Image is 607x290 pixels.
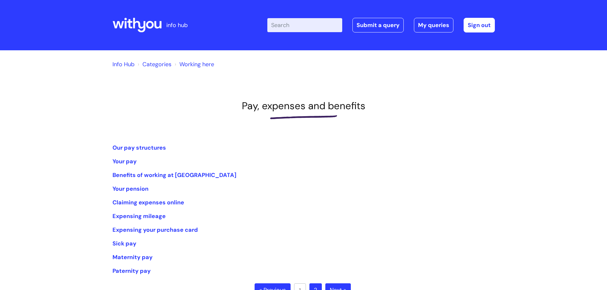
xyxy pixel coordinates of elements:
[112,240,136,247] a: Sick pay
[166,20,188,30] p: info hub
[112,199,184,206] a: Claiming expenses online
[267,18,342,32] input: Search
[414,18,453,32] a: My queries
[112,226,198,234] a: Expensing your purchase card
[112,212,166,220] a: Expensing mileage
[142,60,171,68] a: Categories
[112,100,495,112] h1: Pay, expenses and benefits
[112,253,153,261] a: Maternity pay
[464,18,495,32] a: Sign out
[173,59,214,69] li: Working here
[112,267,151,275] a: Paternity pay
[179,60,214,68] a: Working here
[112,185,148,193] a: Your pension
[136,59,171,69] li: Solution home
[267,18,495,32] div: | -
[112,158,137,165] a: Your pay
[112,171,236,179] a: Benefits of working at [GEOGRAPHIC_DATA]
[112,144,166,152] a: Our pay structures
[352,18,404,32] a: Submit a query
[112,60,134,68] a: Info Hub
